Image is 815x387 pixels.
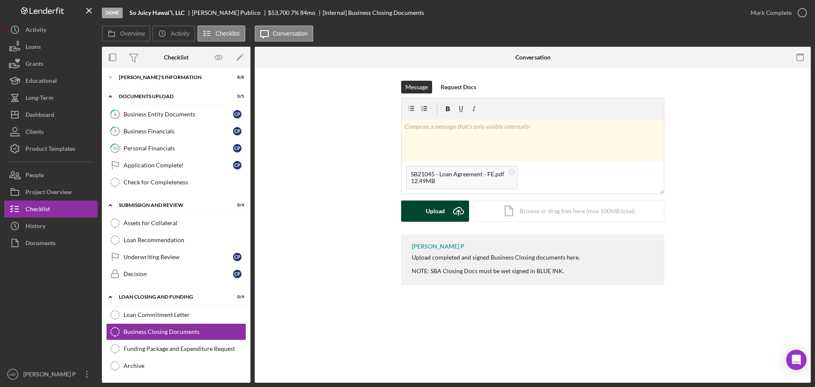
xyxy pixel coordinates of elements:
button: Documents [4,234,98,251]
a: Loan Recommendation [106,232,246,249]
div: Documents [25,234,56,254]
div: Loan Commitment Letter [124,311,246,318]
button: Project Overview [4,184,98,201]
div: Upload completed and signed Business Closing documents here. [412,254,580,261]
div: Check for Completeness [124,179,246,186]
div: Message [405,81,428,93]
a: Underwriting ReviewCP [106,249,246,266]
div: Checklist [25,201,50,220]
button: Message [401,81,432,93]
div: Checklist [164,54,188,61]
button: Checklist [4,201,98,218]
tspan: 8 [114,111,116,117]
div: C P [233,144,242,153]
div: Conversation [515,54,551,61]
div: Archive [124,362,246,369]
div: Done [102,8,123,18]
tspan: 10 [112,145,118,151]
div: SB21045 - Loan Agreement - FE.pdf [411,171,504,178]
a: Business Closing Documents [106,323,246,340]
div: 0 / 4 [229,203,244,208]
div: $53,700 [268,9,289,16]
button: Dashboard [4,106,98,123]
button: Product Templates [4,140,98,157]
div: [PERSON_NAME] Publico [192,9,268,16]
a: 8Business Entity DocumentsCP [106,106,246,123]
button: Mark Complete [742,4,811,21]
div: Grants [25,55,43,74]
button: History [4,218,98,234]
div: Decision [124,271,233,277]
button: Clients [4,123,98,140]
a: Loan Commitment Letter [106,306,246,323]
a: Funding Package and Expenditure Request [106,340,246,357]
label: Checklist [216,30,240,37]
div: LOAN CLOSING AND FUNDING [119,294,223,299]
button: Loans [4,38,98,55]
a: DecisionCP [106,266,246,282]
button: Overview [102,25,150,42]
a: Archive [106,357,246,374]
div: Project Overview [25,184,72,203]
a: Assets for Collateral [106,215,246,232]
div: C P [233,127,242,136]
a: Activity [4,21,98,38]
button: Long-Term [4,89,98,106]
button: Educational [4,72,98,89]
div: Funding Package and Expenditure Request [124,345,246,352]
div: C P [233,110,242,119]
button: MP[PERSON_NAME] P [4,366,98,383]
div: [PERSON_NAME]'S INFORMATION [119,75,223,80]
div: 0 / 4 [229,294,244,299]
b: So Juicy Hawaiʻi, LLC [129,9,185,16]
div: C P [233,161,242,169]
label: Overview [120,30,145,37]
text: MP [10,372,16,377]
div: 84 mo [300,9,315,16]
a: 10Personal FinancialsCP [106,140,246,157]
div: Underwriting Review [124,254,233,260]
div: Application Complete! [124,162,233,169]
button: Activity [152,25,195,42]
div: People [25,167,44,186]
button: People [4,167,98,184]
a: 9Business FinancialsCP [106,123,246,140]
div: 12.49MB [411,178,504,184]
label: Activity [171,30,189,37]
button: Grants [4,55,98,72]
div: 8 / 8 [229,75,244,80]
a: Application Complete!CP [106,157,246,174]
div: Business Closing Documents [124,328,246,335]
div: Product Templates [25,140,75,159]
div: Request Docs [441,81,476,93]
button: Request Docs [436,81,481,93]
div: Business Financials [124,128,233,135]
div: Mark Complete [750,4,792,21]
button: Conversation [255,25,314,42]
div: DOCUMENTS UPLOAD [119,94,223,99]
div: Activity [25,21,46,40]
button: Checklist [197,25,245,42]
div: C P [233,270,242,278]
div: Long-Term [25,89,53,108]
div: SUBMISSION AND REVIEW [119,203,223,208]
div: Educational [25,72,57,91]
div: 7 % [291,9,299,16]
div: Clients [25,123,44,142]
div: [PERSON_NAME] P [21,366,76,385]
div: Business Entity Documents [124,111,233,118]
div: [PERSON_NAME] P [412,243,464,250]
div: [Internal] Business Closing Documents [323,9,424,16]
label: Conversation [273,30,308,37]
div: C P [233,253,242,261]
button: Upload [401,201,469,222]
div: Loan Recommendation [124,237,246,243]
